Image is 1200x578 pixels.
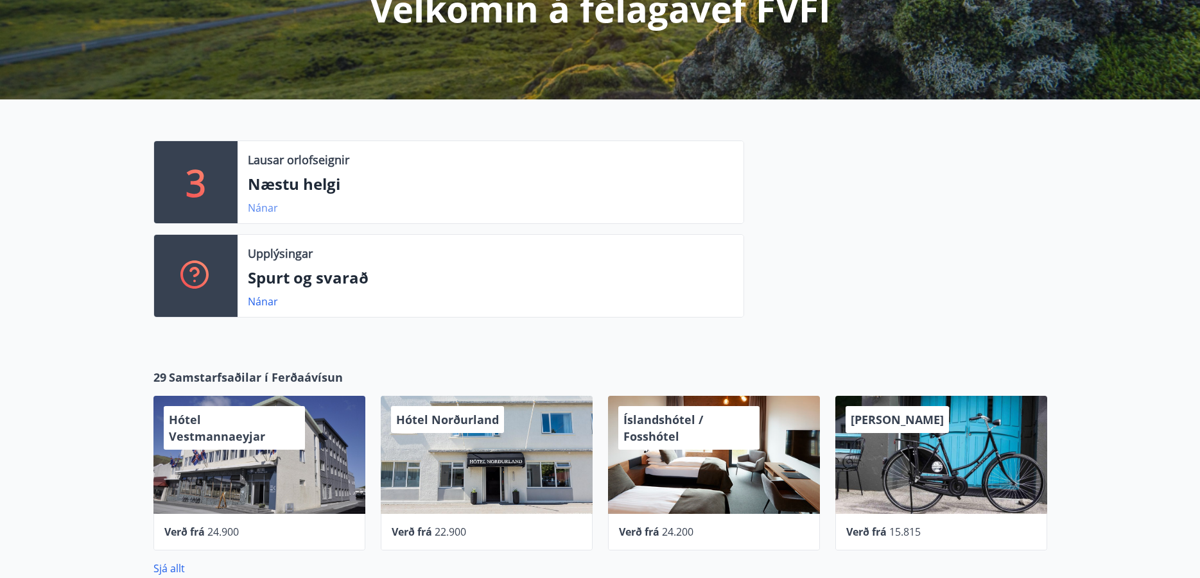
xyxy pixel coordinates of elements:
[153,561,185,575] a: Sjá allt
[619,525,659,539] span: Verð frá
[248,267,733,289] p: Spurt og svarað
[889,525,921,539] span: 15.815
[846,525,887,539] span: Verð frá
[392,525,432,539] span: Verð frá
[169,369,343,386] span: Samstarfsaðilar í Ferðaávísun
[248,151,349,168] p: Lausar orlofseignir
[248,294,278,309] a: Nánar
[153,369,166,386] span: 29
[435,525,466,539] span: 22.900
[851,412,944,427] span: [PERSON_NAME]
[248,173,733,195] p: Næstu helgi
[248,201,278,215] a: Nánar
[207,525,239,539] span: 24.900
[396,412,499,427] span: Hótel Norðurland
[164,525,205,539] span: Verð frá
[662,525,693,539] span: 24.200
[186,158,206,207] p: 3
[248,245,313,262] p: Upplýsingar
[623,412,703,444] span: Íslandshótel / Fosshótel
[169,412,265,444] span: Hótel Vestmannaeyjar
